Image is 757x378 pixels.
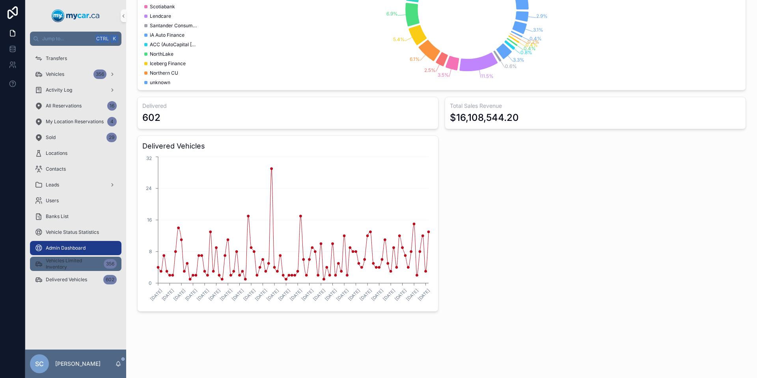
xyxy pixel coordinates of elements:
span: unknown [150,79,170,86]
text: [DATE] [196,288,210,302]
span: K [111,36,117,42]
tspan: 6.1% [410,56,420,62]
text: [DATE] [405,288,419,302]
img: App logo [52,9,100,22]
text: [DATE] [370,288,384,302]
button: Jump to...CtrlK [30,32,121,46]
div: scrollable content [25,46,126,297]
tspan: 16 [147,217,152,223]
a: My Location Reservations4 [30,115,121,129]
tspan: 0.4% [524,45,536,51]
span: Scotiabank [150,4,175,10]
div: 29 [106,133,117,142]
text: [DATE] [324,288,338,302]
text: [DATE] [335,288,349,302]
text: [DATE] [149,288,163,302]
p: [PERSON_NAME] [55,360,101,368]
text: [DATE] [254,288,268,302]
text: [DATE] [219,288,233,302]
text: [DATE] [417,288,431,302]
a: Activity Log [30,83,121,97]
text: [DATE] [393,288,408,302]
text: [DATE] [312,288,326,302]
tspan: 0.6% [505,63,517,69]
span: My Location Reservations [46,118,104,125]
text: [DATE] [289,288,303,302]
text: [DATE] [358,288,373,302]
span: Locations [46,150,67,156]
h3: Total Sales Revenue [450,102,741,110]
text: [DATE] [277,288,291,302]
tspan: 24 [146,185,152,191]
tspan: 0.8% [520,49,532,55]
tspan: 5.4% [393,36,405,42]
span: Activity Log [46,87,72,93]
span: Leads [46,182,59,188]
span: Santander Consumer [150,23,197,29]
span: Vehicle Status Statistics [46,229,99,235]
text: [DATE] [231,288,245,302]
tspan: 0.4% [526,42,538,48]
span: Iceberg Finance [150,60,186,67]
span: ACC (AutoCapital [GEOGRAPHIC_DATA]) [150,41,197,48]
a: Sold29 [30,130,121,145]
a: Vehicle Status Statistics [30,225,121,239]
a: All Reservations16 [30,99,121,113]
tspan: 6.9% [386,11,398,17]
span: NorthLake [150,51,173,57]
tspan: 0 [149,280,152,286]
div: 16 [107,101,117,111]
a: Contacts [30,162,121,176]
a: Delivered Vehicles602 [30,273,121,287]
a: Users [30,194,121,208]
tspan: 8 [149,248,152,254]
span: SC [35,359,44,369]
h3: Delivered [142,102,433,110]
a: Banks List [30,209,121,224]
a: Admin Dashboard [30,241,121,255]
text: [DATE] [242,288,256,302]
tspan: 2.9% [536,13,548,19]
tspan: 2.5% [424,67,436,73]
text: [DATE] [184,288,198,302]
span: Northern CU [150,70,178,76]
div: 602 [103,275,117,284]
span: Ctrl [95,35,110,43]
div: 356 [104,259,117,269]
span: Vehicles Limited Inventory [46,258,101,270]
h3: Delivered Vehicles [142,141,433,152]
tspan: 0.4% [530,36,542,41]
text: [DATE] [207,288,222,302]
a: Vehicles356 [30,67,121,81]
text: [DATE] [347,288,361,302]
div: 356 [93,70,106,79]
a: Transfers [30,51,121,66]
tspan: 3.5% [438,72,449,78]
div: 4 [107,117,117,126]
span: Admin Dashboard [46,245,86,251]
span: Users [46,197,59,204]
span: Delivered Vehicles [46,276,87,283]
span: Banks List [46,213,69,220]
text: [DATE] [382,288,396,302]
text: [DATE] [161,288,175,302]
a: Leads [30,178,121,192]
span: Lendcare [150,13,171,19]
span: All Reservations [46,103,82,109]
span: Sold [46,134,56,141]
span: Vehicles [46,71,64,77]
tspan: 3.1% [533,27,543,33]
text: [DATE] [300,288,315,302]
div: $16,108,544.20 [450,111,519,124]
a: Locations [30,146,121,160]
span: Transfers [46,55,67,62]
tspan: 32 [146,155,152,161]
div: chart [142,155,433,307]
tspan: 3.3% [513,57,524,63]
span: Contacts [46,166,66,172]
text: [DATE] [172,288,186,302]
tspan: 11.5% [481,73,494,79]
text: [DATE] [265,288,280,302]
span: iA Auto Finance [150,32,185,38]
a: Vehicles Limited Inventory356 [30,257,121,271]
